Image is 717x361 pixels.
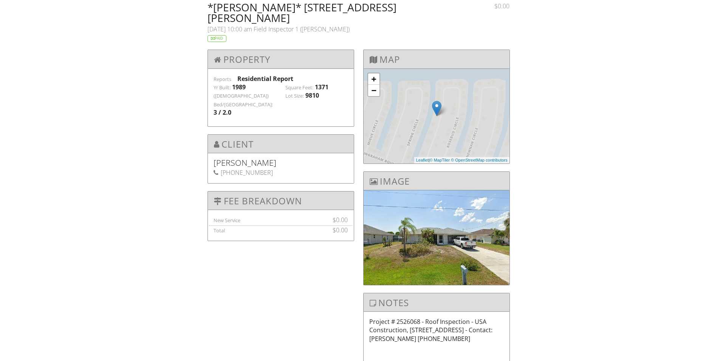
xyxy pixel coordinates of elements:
[309,226,348,234] div: $0.00
[467,2,509,10] div: $0.00
[309,216,348,224] div: $0.00
[254,25,350,33] span: Field Inspector 1 ([PERSON_NAME])
[368,85,379,96] a: Zoom out
[285,84,313,91] label: Square Feet:
[214,108,231,117] div: 3 / 2.0
[208,35,226,42] div: Paid
[414,157,509,163] div: |
[214,168,348,177] div: [PHONE_NUMBER]
[208,135,354,153] h3: Client
[208,191,354,210] h3: Fee Breakdown
[214,101,273,108] label: Bed/[GEOGRAPHIC_DATA]:
[451,158,507,162] a: © OpenStreetMap contributors
[416,158,429,162] a: Leaflet
[214,159,348,166] h5: [PERSON_NAME]
[368,73,379,85] a: Zoom in
[232,83,246,91] div: 1989
[285,93,304,100] label: Lot Size:
[364,293,509,312] h3: Notes
[208,50,354,68] h3: Property
[214,217,240,224] label: New Service
[237,75,348,83] div: Residential Report
[214,93,269,100] label: ([DEMOGRAPHIC_DATA])
[364,172,509,190] h3: Image
[305,91,319,100] div: 9810
[214,76,231,82] label: Reports
[430,158,450,162] a: © MapTiler
[369,317,504,343] p: Project # 2526068 - Roof Inspection - USA Construction, [STREET_ADDRESS] - Contact: [PERSON_NAME]...
[214,84,231,91] label: Yr Built:
[315,83,328,91] div: 1371
[208,25,252,33] span: [DATE] 10:00 am
[214,227,225,234] label: Total
[364,50,509,68] h3: Map
[208,2,458,23] h2: *[PERSON_NAME]* [STREET_ADDRESS][PERSON_NAME]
